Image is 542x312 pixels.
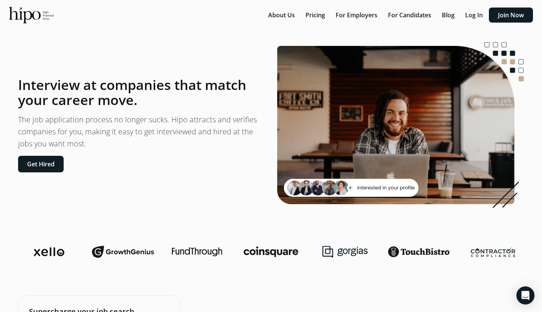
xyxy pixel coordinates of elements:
[383,11,437,19] a: For Candidates
[461,8,487,23] button: Log In
[277,42,524,208] img: landing-image
[331,11,383,19] a: For Employers
[322,246,368,258] img: gorgias-logo
[34,247,64,256] img: xello-logo
[18,114,265,150] p: The job application process no longer sucks. Hipo attracts and verifies companies for you, making...
[437,8,459,23] button: Blog
[244,247,298,257] img: coinsquare-logo
[331,8,382,23] button: For Employers
[18,78,265,108] h1: Interview at companies that match your career move.
[9,7,54,23] img: official-logo
[516,286,534,304] div: Open Intercom Messenger
[92,244,154,259] img: growthgenius-logo
[264,11,301,19] a: About Us
[388,246,450,258] img: touchbistro-logo
[471,247,515,257] img: contractor-compliance-logo
[264,8,299,23] button: About Us
[301,8,330,23] button: Pricing
[489,8,533,23] button: Join Now
[461,11,489,19] a: Log In
[489,11,533,19] a: Join Now
[437,11,461,19] a: Blog
[301,11,331,19] a: Pricing
[18,156,64,172] button: Get Hired
[172,247,222,256] img: fundthrough-logo
[383,8,436,23] button: For Candidates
